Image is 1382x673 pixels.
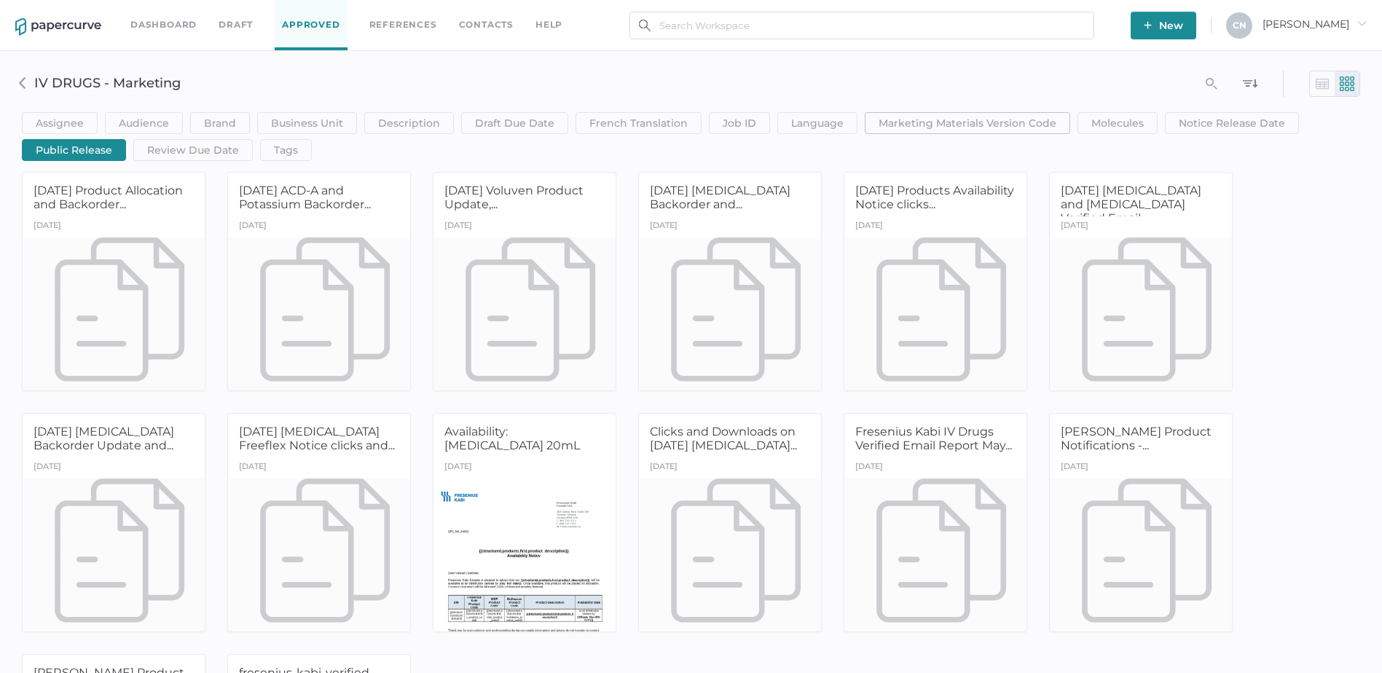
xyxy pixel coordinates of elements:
div: [DATE] [855,457,883,479]
img: papercurve-logo-colour.7244d18c.svg [15,18,101,36]
span: [DATE] Product Allocation and Backorder... [34,184,183,211]
button: New [1131,12,1196,39]
span: Fresenius Kabi IV Drugs Verified Email Report May... [855,425,1012,452]
div: [DATE] [1061,216,1088,237]
span: Public Release [36,140,112,160]
button: Assignee [22,112,98,134]
input: Search Workspace [629,12,1094,39]
span: [PERSON_NAME] [1263,17,1367,31]
button: Job ID [709,112,770,134]
span: Molecules [1091,113,1144,133]
a: Draft [219,17,253,33]
div: [DATE] [650,216,678,237]
button: Molecules [1077,112,1158,134]
span: French Translation [589,113,688,133]
div: [DATE] [34,216,61,237]
i: arrow_right [1357,18,1367,28]
button: Tags [260,139,312,161]
h3: IV DRUGS - Marketing [34,75,951,91]
span: Review Due Date [147,140,239,160]
div: [DATE] [650,457,678,479]
span: Audience [119,113,169,133]
i: search_left [1206,78,1217,90]
span: [DATE] Products Availability Notice clicks... [855,184,1014,211]
div: [DATE] [239,457,267,479]
span: Clicks and Downloads on [DATE] [MEDICAL_DATA]... [650,425,797,452]
img: XASAF+g4Z51Wu6mYVMFQmC4SJJkn52YCxeJ13i3apR5QvEYKxDChqssPZdFsnwcCNBzyW2MeRDXBrBOCs+gZ7YR4YN7M4TyPI... [17,77,28,89]
span: [DATE] Voluven Product Update,... [444,184,584,211]
span: [DATE] [MEDICAL_DATA] Freeflex Notice clicks and... [239,425,395,452]
a: Contacts [459,17,514,33]
button: Business Unit [257,112,357,134]
button: Description [364,112,454,134]
span: [DATE] ACD-A and Potassium Backorder... [239,184,371,211]
span: [PERSON_NAME] Product Notifications -... [1061,425,1212,452]
button: Review Due Date [133,139,253,161]
div: [DATE] [34,457,61,479]
div: help [535,17,562,33]
span: Availability: [MEDICAL_DATA] 20mL [444,425,580,452]
div: [DATE] [1061,457,1088,479]
span: Job ID [723,113,756,133]
span: Tags [274,140,298,160]
span: [DATE] [MEDICAL_DATA] Backorder Update and... [34,425,174,452]
span: Assignee [36,113,84,133]
button: Marketing Materials Version Code [865,112,1070,134]
img: table-view.2010dd40.svg [1315,76,1330,91]
div: [DATE] [239,216,267,237]
button: Audience [105,112,183,134]
span: Business Unit [271,113,343,133]
a: Dashboard [130,17,197,33]
img: thumb-nail-view-green.8bd57d9d.svg [1340,76,1354,91]
button: French Translation [576,112,702,134]
button: Notice Release Date [1165,112,1299,134]
span: Notice Release Date [1179,113,1285,133]
button: Draft Due Date [461,112,568,134]
span: [DATE] [MEDICAL_DATA] Backorder and... [650,184,790,211]
span: Brand [204,113,236,133]
a: References [369,17,437,33]
div: [DATE] [444,216,472,237]
div: [DATE] [855,216,883,237]
button: Language [777,112,857,134]
button: Brand [190,112,250,134]
span: Language [791,113,844,133]
span: Description [378,113,440,133]
div: [DATE] [444,457,472,479]
img: sort_icon [1243,76,1257,90]
span: Marketing Materials Version Code [879,113,1056,133]
span: C N [1233,20,1246,31]
button: Public Release [22,139,126,161]
span: Draft Due Date [475,113,554,133]
span: New [1144,12,1183,39]
span: [DATE] [MEDICAL_DATA] and [MEDICAL_DATA] Verified Email... [1061,184,1201,225]
img: search.bf03fe8b.svg [639,20,651,31]
img: plus-white.e19ec114.svg [1144,21,1152,29]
